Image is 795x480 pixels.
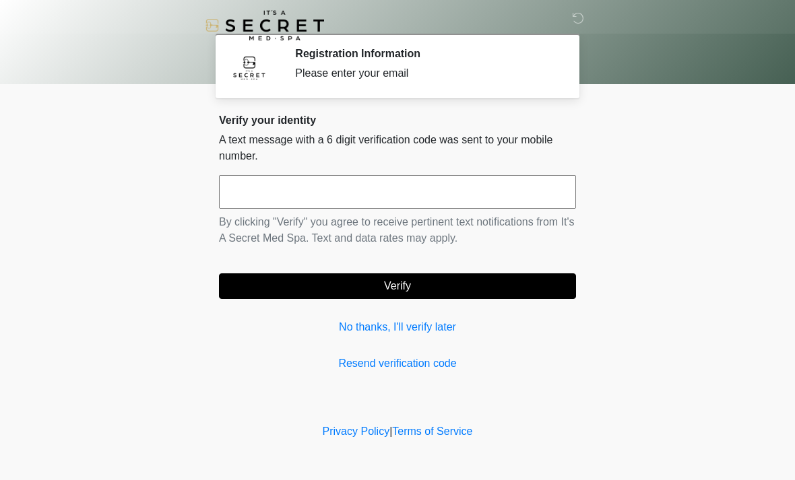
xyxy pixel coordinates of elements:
[219,214,576,246] p: By clicking "Verify" you agree to receive pertinent text notifications from It's A Secret Med Spa...
[219,273,576,299] button: Verify
[389,425,392,437] a: |
[219,355,576,372] a: Resend verification code
[219,319,576,335] a: No thanks, I'll verify later
[219,114,576,127] h2: Verify your identity
[323,425,390,437] a: Privacy Policy
[392,425,472,437] a: Terms of Service
[219,132,576,164] p: A text message with a 6 digit verification code was sent to your mobile number.
[295,47,556,60] h2: Registration Information
[295,65,556,81] div: Please enter your email
[229,47,269,88] img: Agent Avatar
[205,10,324,40] img: It's A Secret Med Spa Logo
